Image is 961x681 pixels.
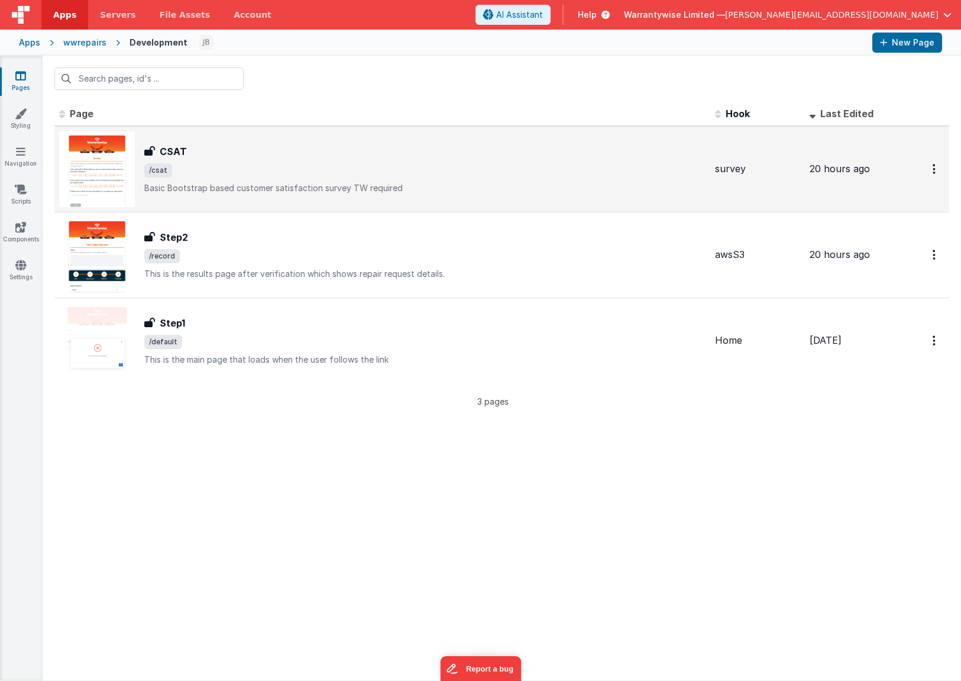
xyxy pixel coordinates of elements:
[810,334,842,346] span: [DATE]
[624,9,725,21] span: Warrantywise Limited —
[144,268,706,280] p: This is the results page after verification which shows repair request details.
[578,9,597,21] span: Help
[926,157,944,181] button: Options
[100,9,135,21] span: Servers
[160,230,188,244] h3: Step2
[144,249,180,263] span: /record
[715,248,800,262] div: awsS3
[19,37,40,49] div: Apps
[160,144,187,159] h3: CSAT
[496,9,543,21] span: AI Assistant
[198,34,214,51] img: 126ded6fdb041a155bf9d42456259ab5
[53,9,76,21] span: Apps
[54,67,244,90] input: Search pages, id's ...
[144,354,706,366] p: This is the main page that loads when the user follows the link
[926,243,944,267] button: Options
[872,33,942,53] button: New Page
[54,395,931,408] p: 3 pages
[715,334,800,347] div: Home
[144,335,182,349] span: /default
[144,182,706,194] p: Basic Bootstrap based customer satisfaction survey TW required
[130,37,187,49] div: Development
[160,316,185,330] h3: Step1
[810,163,870,175] span: 20 hours ago
[725,9,939,21] span: [PERSON_NAME][EMAIL_ADDRESS][DOMAIN_NAME]
[440,656,521,681] iframe: Marker.io feedback button
[715,162,800,176] div: survey
[820,108,873,120] span: Last Edited
[726,108,750,120] span: Hook
[624,9,952,21] button: Warrantywise Limited — [PERSON_NAME][EMAIL_ADDRESS][DOMAIN_NAME]
[926,328,944,353] button: Options
[144,163,172,177] span: /csat
[63,37,106,49] div: wwrepairs
[810,248,870,260] span: 20 hours ago
[70,108,93,120] span: Page
[475,5,551,25] button: AI Assistant
[160,9,211,21] span: File Assets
